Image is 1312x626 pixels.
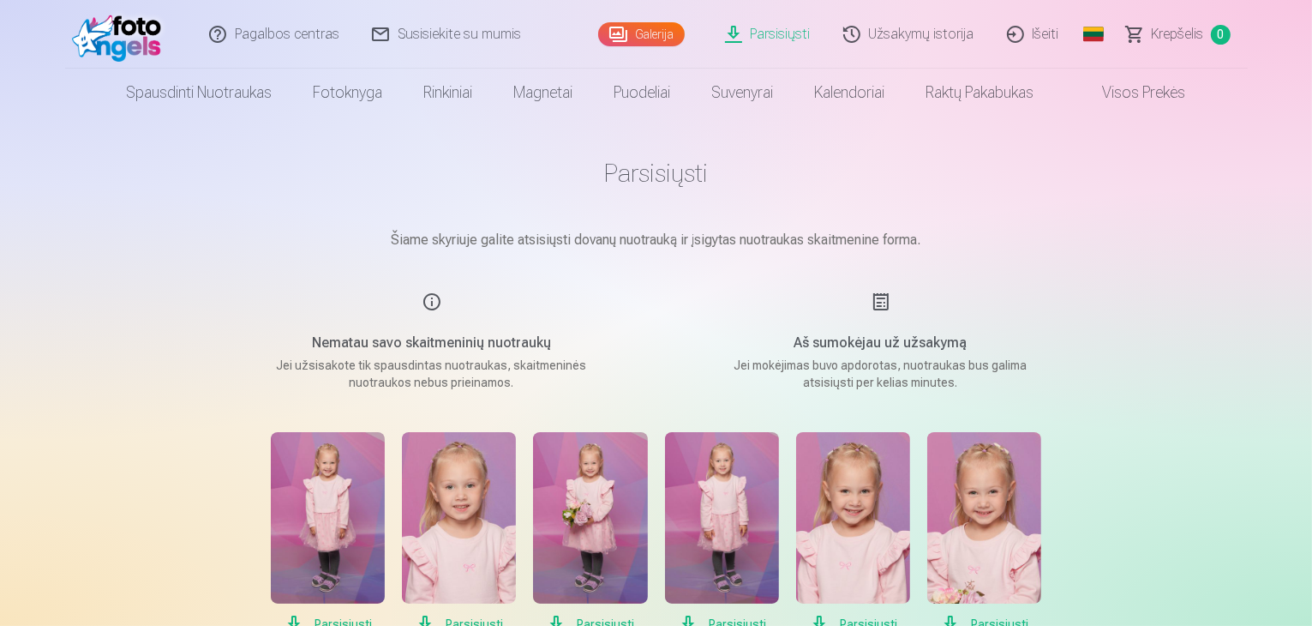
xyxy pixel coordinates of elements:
h5: Aš sumokėjau už užsakymą [718,333,1044,353]
a: Galerija [598,22,685,46]
a: Visos prekės [1055,69,1207,117]
span: 0 [1211,25,1231,45]
a: Rinkiniai [404,69,494,117]
a: Raktų pakabukas [906,69,1055,117]
span: Krepšelis [1152,24,1204,45]
p: Šiame skyriuje galite atsisiųsti dovanų nuotrauką ir įsigytas nuotraukas skaitmenine forma. [228,230,1085,250]
p: Jei užsisakote tik spausdintas nuotraukas, skaitmeninės nuotraukos nebus prieinamos. [269,357,595,391]
a: Magnetai [494,69,594,117]
a: Spausdinti nuotraukas [106,69,293,117]
h1: Parsisiųsti [228,158,1085,189]
img: /fa2 [72,7,171,62]
a: Kalendoriai [794,69,906,117]
h5: Nematau savo skaitmeninių nuotraukų [269,333,595,353]
a: Puodeliai [594,69,692,117]
a: Suvenyrai [692,69,794,117]
a: Fotoknyga [293,69,404,117]
p: Jei mokėjimas buvo apdorotas, nuotraukas bus galima atsisiųsti per kelias minutes. [718,357,1044,391]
